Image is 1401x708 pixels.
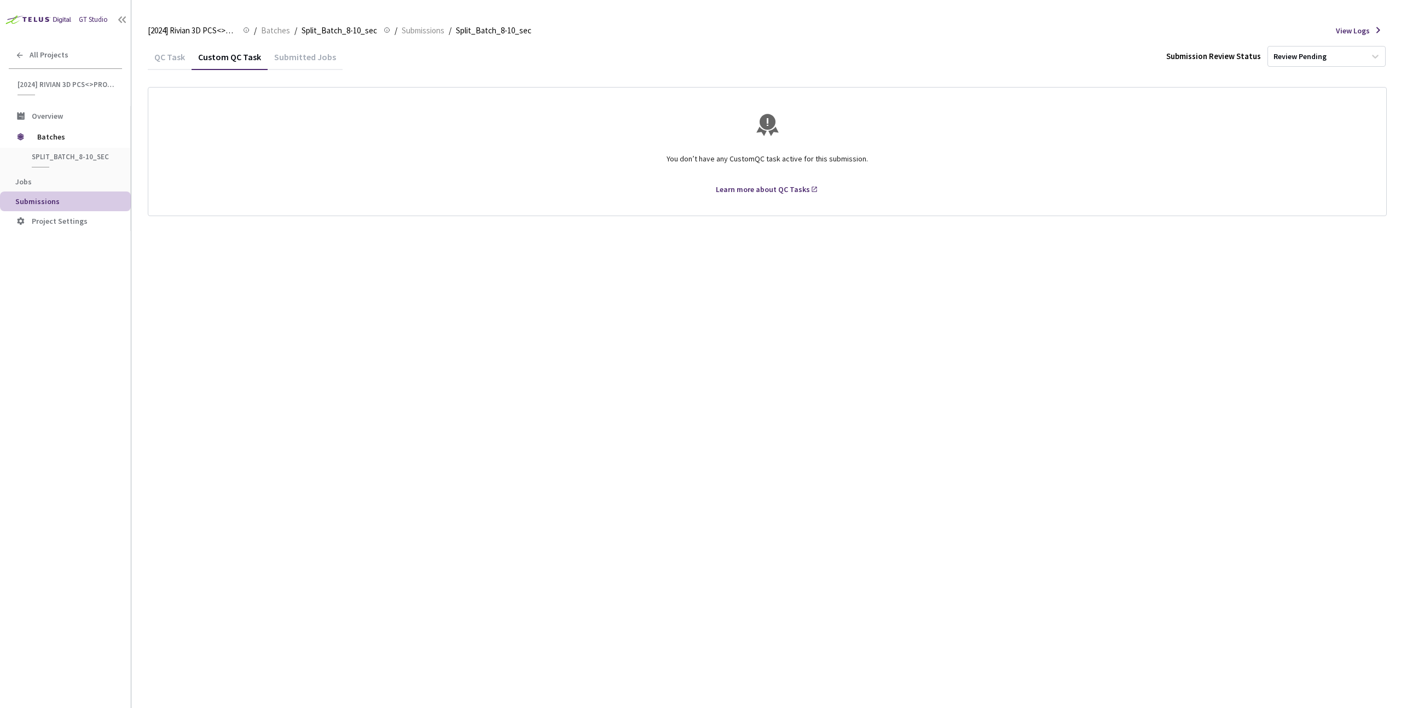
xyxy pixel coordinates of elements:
span: Batches [37,126,112,148]
div: Submitted Jobs [268,51,343,70]
span: Batches [261,24,290,37]
div: Custom QC Task [192,51,268,70]
li: / [449,24,451,37]
li: / [395,24,397,37]
li: / [294,24,297,37]
div: GT Studio [79,15,108,25]
span: Overview [32,111,63,121]
span: Project Settings [32,216,88,226]
span: Jobs [15,177,32,187]
a: Batches [259,24,292,36]
div: QC Task [148,51,192,70]
span: Split_Batch_8-10_sec [302,24,377,37]
div: Submission Review Status [1166,50,1261,62]
span: Submissions [402,24,444,37]
a: Submissions [400,24,447,36]
li: / [254,24,257,37]
div: Review Pending [1273,51,1327,62]
span: View Logs [1336,25,1370,36]
span: [2024] Rivian 3D PCS<>Production [18,80,115,89]
span: Split_Batch_8-10_sec [32,152,113,161]
span: Split_Batch_8-10_sec [456,24,531,37]
div: You don’t have any Custom QC task active for this submission. [161,144,1373,184]
div: Learn more about QC Tasks [716,184,810,195]
span: Submissions [15,196,60,206]
span: All Projects [30,50,68,60]
span: [2024] Rivian 3D PCS<>Production [148,24,236,37]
